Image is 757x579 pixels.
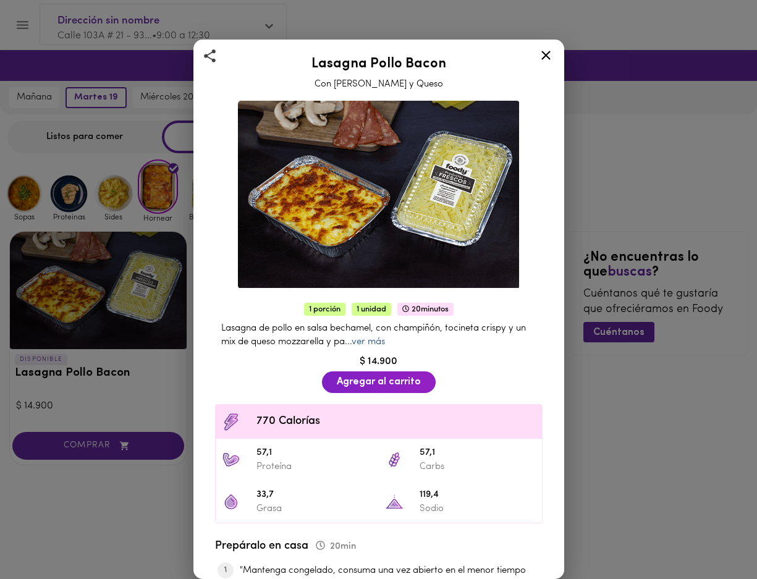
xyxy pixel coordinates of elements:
[420,502,536,515] p: Sodio
[316,542,356,551] span: 20 min
[221,324,526,346] span: Lasagna de pollo en salsa bechamel, con champiñón, tocineta crispy y un mix de queso mozzarella y...
[256,460,373,473] p: Proteína
[222,450,240,469] img: 57,1 Proteína
[420,460,536,473] p: Carbs
[397,303,454,316] span: 20 minutos
[315,80,443,89] span: Con [PERSON_NAME] y Queso
[238,101,520,289] img: Lasagna Pollo Bacon
[222,492,240,511] img: 33,7 Grasa
[222,413,240,431] img: Contenido calórico
[385,450,404,469] img: 57,1 Carbs
[256,488,373,502] span: 33,7
[352,337,385,347] a: ver más
[209,57,549,72] h2: Lasagna Pollo Bacon
[256,446,373,460] span: 57,1
[215,541,356,552] span: Prepáralo en casa
[337,376,421,388] span: Agregar al carrito
[256,502,373,515] p: Grasa
[685,507,745,567] iframe: Messagebird Livechat Widget
[385,492,404,511] img: 119,4 Sodio
[352,303,391,316] span: 1 unidad
[256,413,536,430] span: 770 Calorías
[209,355,549,369] div: $ 14.900
[420,488,536,502] span: 119,4
[420,446,536,460] span: 57,1
[322,371,436,393] button: Agregar al carrito
[304,303,345,316] span: 1 porción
